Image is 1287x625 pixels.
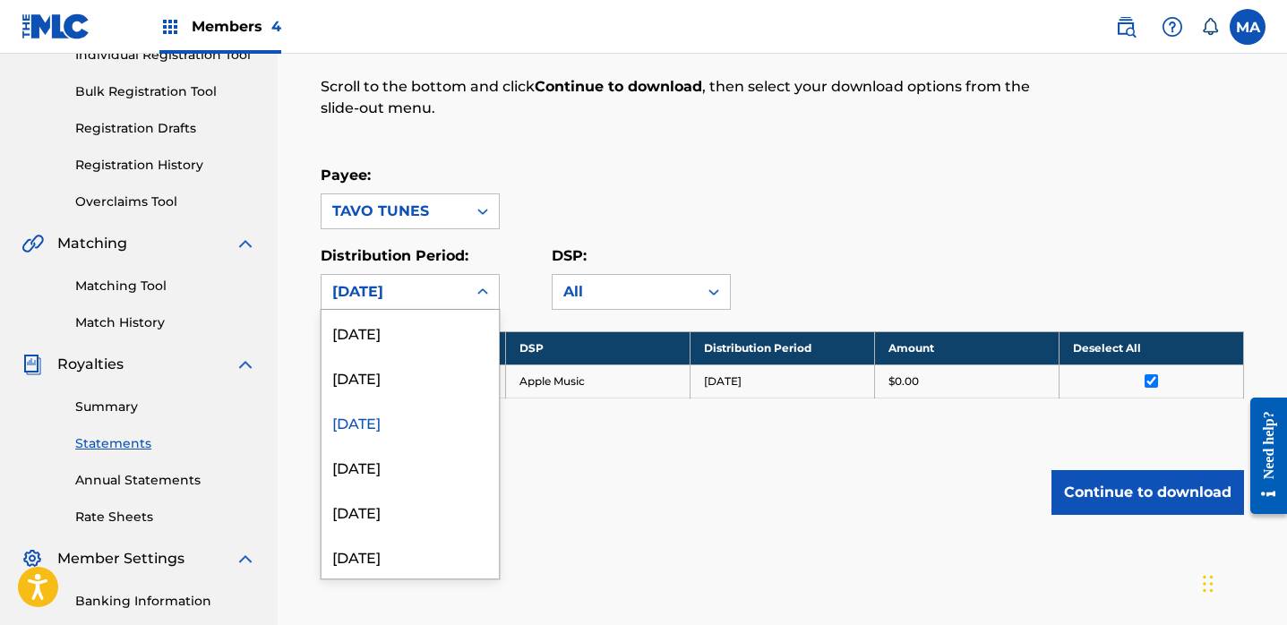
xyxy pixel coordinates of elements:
[1230,9,1266,45] div: User Menu
[332,201,456,222] div: TAVO TUNES
[1237,384,1287,528] iframe: Resource Center
[322,534,499,578] div: [DATE]
[192,16,281,37] span: Members
[75,82,256,101] a: Bulk Registration Tool
[1197,539,1287,625] iframe: Chat Widget
[505,331,690,364] th: DSP
[75,156,256,175] a: Registration History
[21,13,90,39] img: MLC Logo
[75,508,256,527] a: Rate Sheets
[322,399,499,444] div: [DATE]
[75,471,256,490] a: Annual Statements
[75,119,256,138] a: Registration Drafts
[690,331,874,364] th: Distribution Period
[535,78,702,95] strong: Continue to download
[75,46,256,64] a: Individual Registration Tool
[75,277,256,295] a: Matching Tool
[75,592,256,611] a: Banking Information
[322,355,499,399] div: [DATE]
[235,354,256,375] img: expand
[159,16,181,38] img: Top Rightsholders
[888,373,919,390] p: $0.00
[321,76,1032,119] p: Scroll to the bottom and click , then select your download options from the slide-out menu.
[505,364,690,398] td: Apple Music
[57,233,127,254] span: Matching
[75,434,256,453] a: Statements
[874,331,1059,364] th: Amount
[21,548,43,569] img: Member Settings
[57,548,184,569] span: Member Settings
[1059,331,1243,364] th: Deselect All
[1051,470,1244,515] button: Continue to download
[322,310,499,355] div: [DATE]
[552,247,587,264] label: DSP:
[21,233,44,254] img: Matching
[321,247,468,264] label: Distribution Period:
[1154,9,1190,45] div: Help
[322,489,499,534] div: [DATE]
[235,548,256,569] img: expand
[235,233,256,254] img: expand
[690,364,874,398] td: [DATE]
[1203,557,1214,611] div: Drag
[1115,16,1137,38] img: search
[1201,18,1219,36] div: Notifications
[271,18,281,35] span: 4
[332,281,456,303] div: [DATE]
[21,354,43,375] img: Royalties
[75,193,256,211] a: Overclaims Tool
[563,281,687,303] div: All
[75,398,256,416] a: Summary
[57,354,124,375] span: Royalties
[321,167,371,184] label: Payee:
[1108,9,1144,45] a: Public Search
[322,444,499,489] div: [DATE]
[75,313,256,332] a: Match History
[1162,16,1183,38] img: help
